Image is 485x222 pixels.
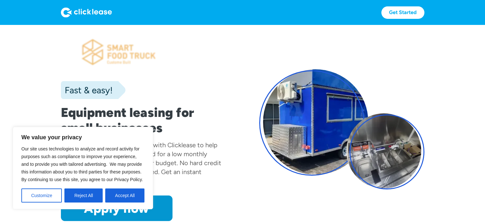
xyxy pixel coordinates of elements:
[105,188,144,203] button: Accept All
[21,146,143,182] span: Our site uses technologies to analyze and record activity for purposes such as compliance to impr...
[13,127,153,209] div: We value your privacy
[21,134,144,141] p: We value your privacy
[64,188,103,203] button: Reject All
[61,84,113,96] div: Fast & easy!
[61,7,112,18] img: Logo
[381,6,424,19] a: Get Started
[21,188,62,203] button: Customize
[61,105,226,135] h1: Equipment leasing for small businesses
